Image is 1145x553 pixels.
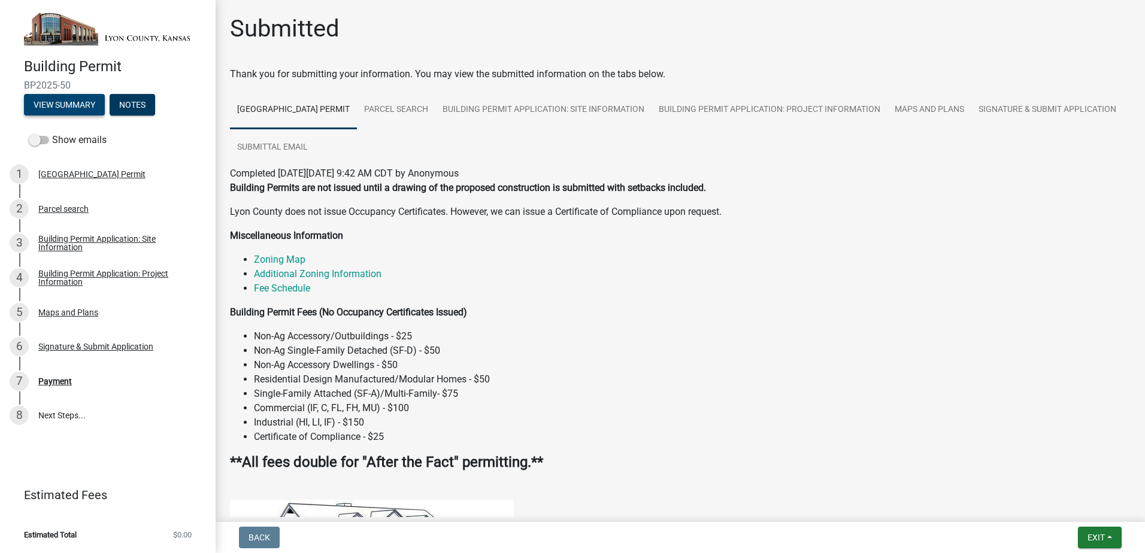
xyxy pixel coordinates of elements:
[10,233,29,253] div: 3
[24,531,77,539] span: Estimated Total
[230,168,459,179] span: Completed [DATE][DATE] 9:42 AM CDT by Anonymous
[10,165,29,184] div: 1
[10,337,29,356] div: 6
[29,133,107,147] label: Show emails
[230,91,357,129] a: [GEOGRAPHIC_DATA] Permit
[254,282,310,294] a: Fee Schedule
[254,268,381,279] a: Additional Zoning Information
[230,14,340,43] h1: Submitted
[38,377,72,385] div: Payment
[38,170,146,178] div: [GEOGRAPHIC_DATA] Permit
[10,406,29,425] div: 8
[10,372,29,391] div: 7
[1088,533,1105,542] span: Exit
[254,387,1131,401] li: Single-Family Attached (SF-A)/Multi-Family- $75
[254,430,1131,444] li: Certificate of Compliance - $25
[254,415,1131,430] li: Industrial (HI, LI, IF) - $150
[10,199,29,218] div: 2
[435,91,652,129] a: Building Permit Application: Site Information
[38,342,153,351] div: Signature & Submit Application
[254,358,1131,372] li: Non-Ag Accessory Dwellings - $50
[110,94,155,116] button: Notes
[254,254,305,265] a: Zoning Map
[652,91,887,129] a: Building Permit Application: Project Information
[24,58,206,75] h4: Building Permit
[971,91,1123,129] a: Signature & Submit Application
[110,101,155,111] wm-modal-confirm: Notes
[254,344,1131,358] li: Non-Ag Single-Family Detached (SF-D) - $50
[239,527,280,548] button: Back
[24,80,192,91] span: BP2025-50
[230,306,467,318] strong: Building Permit Fees (No Occupancy Certificates Issued)
[1078,527,1122,548] button: Exit
[24,13,196,45] img: Lyon County, Kansas
[230,230,343,241] strong: Miscellaneous Information
[24,94,105,116] button: View Summary
[230,454,543,470] strong: **All fees double for "After the Fact" permitting.**
[230,205,1131,219] p: Lyon County does not issue Occupancy Certificates. However, we can issue a Certificate of Complia...
[254,329,1131,344] li: Non-Ag Accessory/Outbuildings - $25
[357,91,435,129] a: Parcel search
[38,205,89,213] div: Parcel search
[254,372,1131,387] li: Residential Design Manufactured/Modular Homes - $50
[254,401,1131,415] li: Commercial (IF, C, FL, FH, MU) - $100
[230,67,1131,81] div: Thank you for submitting your information. You may view the submitted information on the tabs below.
[230,182,706,193] strong: Building Permits are not issued until a drawing of the proposed construction is submitted with se...
[10,268,29,287] div: 4
[10,483,196,507] a: Estimated Fees
[230,129,315,167] a: Submittal Email
[887,91,971,129] a: Maps and Plans
[173,531,192,539] span: $0.00
[38,235,196,251] div: Building Permit Application: Site Information
[38,269,196,286] div: Building Permit Application: Project Information
[38,308,98,317] div: Maps and Plans
[10,303,29,322] div: 5
[24,101,105,111] wm-modal-confirm: Summary
[249,533,270,542] span: Back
